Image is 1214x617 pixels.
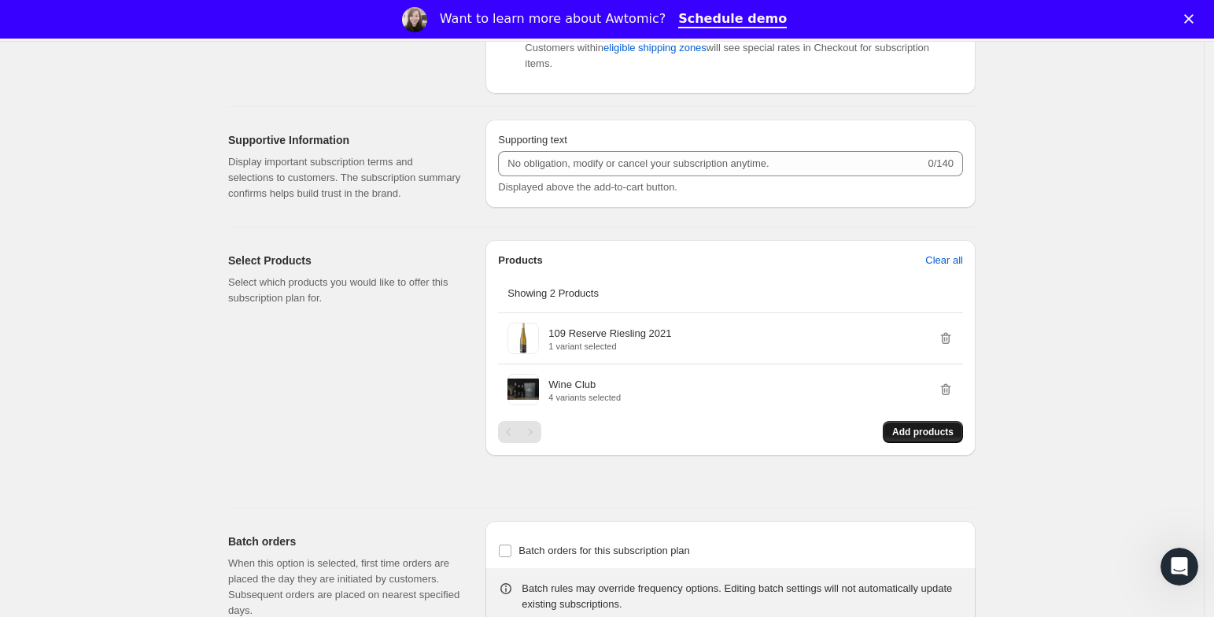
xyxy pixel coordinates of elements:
h2: Select Products [228,253,460,268]
a: Schedule demo [678,11,787,28]
h2: Supportive Information [228,132,460,148]
p: Select which products you would like to offer this subscription plan for. [228,275,460,306]
span: Displayed above the add-to-cart button. [498,181,677,193]
input: No obligation, modify or cancel your subscription anytime. [498,151,924,176]
span: Batch orders for this subscription plan [518,545,690,556]
p: Display important subscription terms and selections to customers. The subscription summary confir... [228,154,460,201]
div: Want to learn more about Awtomic? [440,11,666,27]
p: Products [498,253,542,268]
span: Add products [892,426,954,438]
span: Supporting text [498,134,566,146]
img: Profile image for Emily [402,7,427,32]
div: Close [1184,14,1200,24]
img: 109 Reserve Riesling 2021 [507,323,539,354]
button: Add products [883,421,963,443]
div: Batch rules may override frequency options. Editing batch settings will not automatically update ... [522,581,963,612]
span: Customers within will see special rates in Checkout for subscription items. [525,42,929,69]
p: 109 Reserve Riesling 2021 [548,326,671,342]
nav: Pagination [498,421,541,443]
span: Showing 2 Products [507,287,599,299]
iframe: Intercom live chat [1160,548,1198,586]
button: eligible shipping zones [594,35,716,61]
span: Clear all [925,253,963,268]
p: 1 variant selected [548,342,671,351]
p: Wine Club [548,377,596,393]
span: eligible shipping zones [603,40,707,56]
p: 4 variants selected [548,393,621,402]
h2: Batch orders [228,534,460,549]
button: Clear all [916,248,972,273]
